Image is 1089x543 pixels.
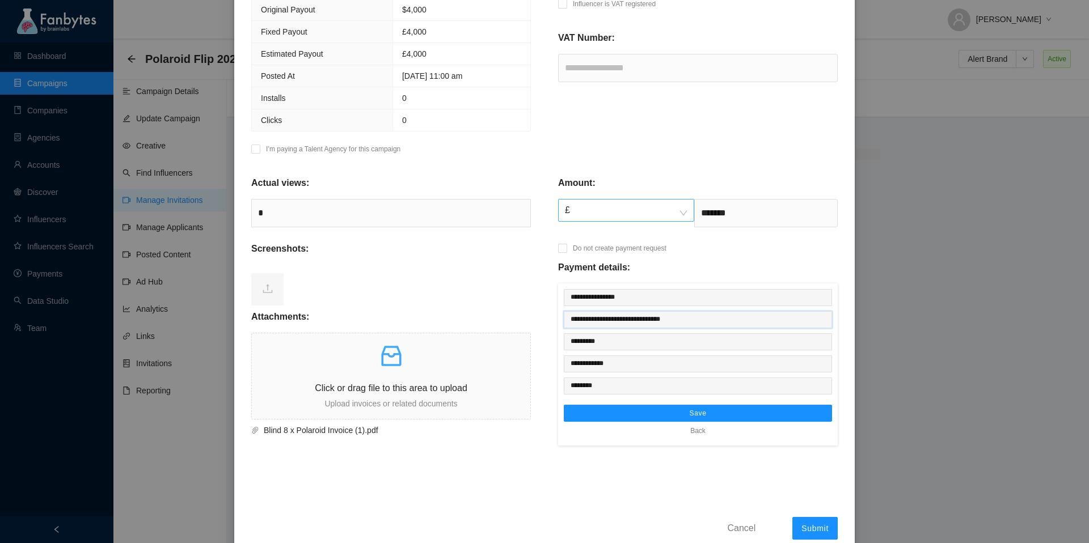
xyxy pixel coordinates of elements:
[251,242,309,256] p: Screenshots:
[252,381,530,395] p: Click or drag file to this area to upload
[402,71,462,80] span: [DATE] 11:00 am
[558,261,630,274] p: Payment details:
[251,426,259,434] span: paper-clip
[261,5,315,14] span: Original Payout
[689,409,706,418] span: Save
[252,333,530,419] span: inboxClick or drag file to this area to uploadUpload invoices or related documents
[378,342,405,370] span: inbox
[261,71,295,80] span: Posted At
[565,200,687,221] span: £
[402,5,427,14] span: $ 4,000
[261,27,307,36] span: Fixed Payout
[402,116,407,125] span: 0
[261,49,323,58] span: Estimated Payout
[801,524,829,533] span: Submit
[573,243,666,254] p: Do not create payment request
[402,49,427,58] span: £4,000
[261,116,282,125] span: Clicks
[719,519,764,537] button: Cancel
[558,176,596,190] p: Amount:
[251,310,309,324] p: Attachments:
[402,94,407,103] span: 0
[792,517,838,540] button: Submit
[558,31,615,45] p: VAT Number:
[266,143,400,155] p: I’m paying a Talent Agency for this campaign
[261,94,286,103] span: Installs
[252,397,530,410] p: Upload invoices or related documents
[259,424,517,436] span: Blind 8 x Polaroid Invoice (1).pdf
[402,27,427,36] span: £4,000
[682,422,714,440] button: Back
[727,521,755,535] span: Cancel
[251,176,309,190] p: Actual views:
[564,405,832,422] button: Save
[690,425,706,436] span: Back
[262,283,273,294] span: upload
